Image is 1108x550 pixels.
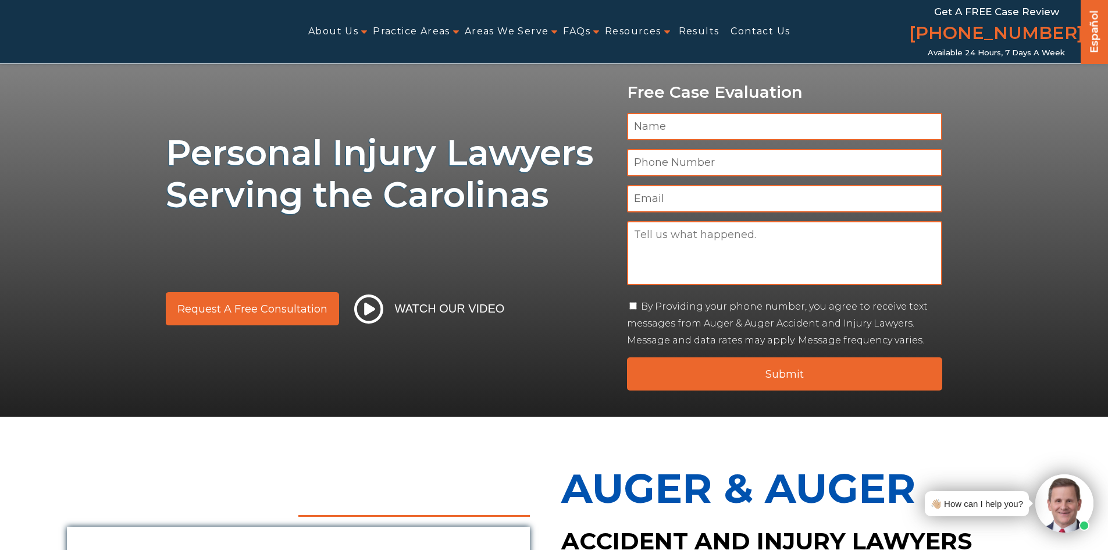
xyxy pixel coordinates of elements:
label: By Providing your phone number, you agree to receive text messages from Auger & Auger Accident an... [627,301,928,346]
a: About Us [308,19,358,45]
a: Results [679,19,719,45]
img: sub text [166,222,507,266]
span: Request a Free Consultation [177,304,327,314]
h1: Personal Injury Lawyers Serving the Carolinas [166,132,613,216]
input: Phone Number [627,149,943,176]
p: Auger & Auger [561,452,1042,525]
span: Get a FREE Case Review [934,6,1059,17]
a: [PHONE_NUMBER] [909,20,1084,48]
a: Request a Free Consultation [166,292,339,325]
button: Watch Our Video [351,294,508,324]
p: Free Case Evaluation [627,83,943,101]
a: Areas We Serve [465,19,549,45]
a: FAQs [563,19,590,45]
input: Email [627,185,943,212]
div: 👋🏼 How can I help you? [931,496,1023,512]
a: Practice Areas [373,19,450,45]
a: Resources [605,19,661,45]
input: Name [627,113,943,140]
img: Intaker widget Avatar [1035,474,1093,533]
span: Available 24 Hours, 7 Days a Week [928,48,1065,58]
img: Auger & Auger Accident and Injury Lawyers Logo [7,18,189,46]
a: Contact Us [731,19,790,45]
input: Submit [627,357,943,391]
